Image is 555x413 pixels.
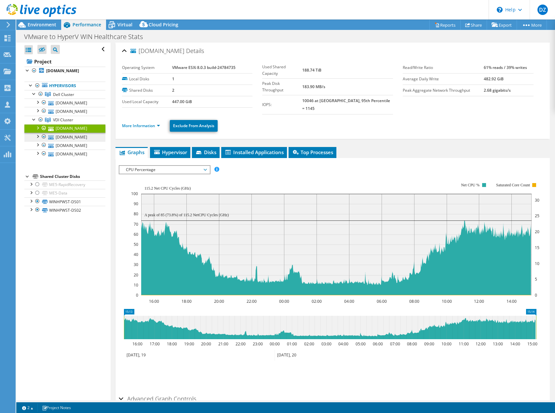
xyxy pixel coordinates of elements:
[24,67,105,75] a: [DOMAIN_NAME]
[338,341,348,347] text: 04:00
[409,299,419,304] text: 08:00
[403,64,484,71] label: Read/Write Ratio
[302,84,325,89] b: 183.90 MB/s
[24,124,105,133] a: [DOMAIN_NAME]
[167,341,177,347] text: 18:00
[24,56,105,67] a: Project
[134,232,138,237] text: 60
[184,341,194,347] text: 19:00
[122,99,172,105] label: Used Local Capacity
[46,68,79,73] b: [DOMAIN_NAME]
[321,341,331,347] text: 03:00
[73,21,101,28] span: Performance
[24,99,105,107] a: [DOMAIN_NAME]
[181,299,191,304] text: 18:00
[535,292,537,298] text: 0
[474,299,484,304] text: 12:00
[24,150,105,158] a: [DOMAIN_NAME]
[149,21,178,28] span: Cloud Pricing
[224,149,284,155] span: Installed Applications
[279,299,289,304] text: 00:00
[535,213,539,219] text: 25
[429,20,461,30] a: Reports
[344,299,354,304] text: 04:00
[458,341,468,347] text: 11:00
[302,67,321,73] b: 188.74 TiB
[287,341,297,347] text: 01:00
[122,123,160,128] a: More Information
[218,341,228,347] text: 21:00
[149,299,159,304] text: 16:00
[441,341,451,347] text: 10:00
[119,149,144,155] span: Graphs
[37,404,75,412] a: Project Notes
[424,341,434,347] text: 09:00
[302,98,390,111] b: 10046 at [GEOGRAPHIC_DATA], 95th Percentile = 1145
[24,116,105,124] a: VDI Cluster
[134,242,138,247] text: 50
[131,191,138,196] text: 100
[461,183,480,187] text: Net CPU %
[252,341,263,347] text: 23:00
[24,82,105,90] a: Hypervisors
[134,252,138,257] text: 40
[535,261,539,266] text: 10
[493,341,503,347] text: 13:00
[134,201,138,206] text: 90
[441,299,452,304] text: 10:00
[484,76,504,82] b: 482.92 GiB
[122,64,172,71] label: Operating System
[130,48,184,54] span: [DOMAIN_NAME]
[24,141,105,150] a: [DOMAIN_NAME]
[376,299,386,304] text: 06:00
[201,341,211,347] text: 20:00
[535,245,539,250] text: 15
[235,341,245,347] text: 22:00
[172,65,236,70] b: VMware ESXi 8.0.3 build-24784735
[390,341,400,347] text: 07:00
[403,87,484,94] label: Peak Aggregate Network Throughput
[134,282,138,288] text: 10
[53,117,73,123] span: VDI Cluster
[496,183,530,187] text: Saturated Core Count
[195,149,216,155] span: Disks
[535,229,539,234] text: 20
[262,80,302,93] label: Peak Disk Throughput
[475,341,485,347] text: 12:00
[134,262,138,267] text: 30
[144,186,191,191] text: 115.2 Net CPU Cycles (GHz)
[149,341,159,347] text: 17:00
[246,299,256,304] text: 22:00
[484,87,511,93] b: 2.68 gigabits/s
[53,92,74,97] span: Dell Cluster
[262,101,302,108] label: IOPS:
[24,197,105,206] a: WINHPWST-DS01
[119,392,196,405] h2: Advanced Graph Controls
[172,99,192,104] b: 447.00 GiB
[136,292,138,298] text: 0
[506,299,516,304] text: 14:00
[24,180,105,189] a: ME5-RapidRecovery
[134,221,138,227] text: 70
[304,341,314,347] text: 02:00
[269,341,279,347] text: 00:00
[407,341,417,347] text: 08:00
[292,149,333,155] span: Top Processes
[537,5,548,15] span: DZ
[144,213,229,217] text: A peak of 85 (73.8%) of 115.2 NetCPU Cycles (GHz)
[134,211,138,217] text: 80
[134,272,138,278] text: 20
[403,76,484,82] label: Average Daily Write
[535,197,539,203] text: 30
[355,341,365,347] text: 05:00
[24,206,105,214] a: WINHPWST-DS02
[24,189,105,197] a: ME5-Data
[24,90,105,99] a: Dell Cluster
[372,341,383,347] text: 06:00
[214,299,224,304] text: 20:00
[535,276,537,282] text: 5
[517,20,547,30] a: More
[28,21,56,28] span: Environment
[497,7,503,13] svg: \n
[153,149,187,155] span: Hypervisor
